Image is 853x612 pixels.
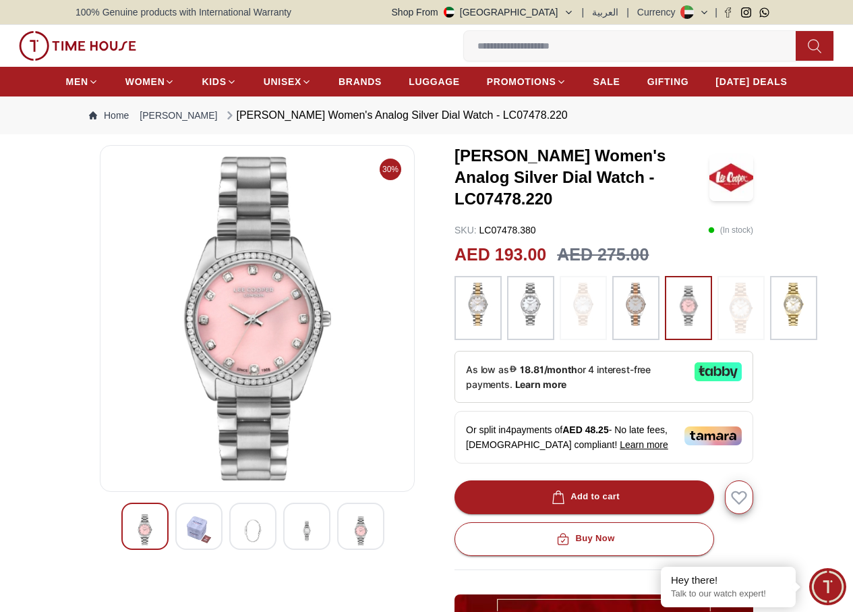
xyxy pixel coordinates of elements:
[187,514,211,545] img: LEE COOPER Women's Analog Silver Dial Watch - LC07478.220
[592,5,618,19] button: العربية
[444,7,454,18] img: United Arab Emirates
[202,69,236,94] a: KIDS
[671,588,786,600] p: Talk to our watch expert!
[202,75,226,88] span: KIDS
[241,514,265,547] img: LEE COOPER Women's Analog Silver Dial Watch - LC07478.220
[487,69,566,94] a: PROMOTIONS
[89,109,129,122] a: Home
[454,145,709,210] h3: [PERSON_NAME] Women's Analog Silver Dial Watch - LC07478.220
[759,7,769,18] a: Whatsapp
[487,75,556,88] span: PROMOTIONS
[672,283,705,329] img: ...
[708,223,753,237] p: ( In stock )
[723,7,733,18] a: Facebook
[125,75,165,88] span: WOMEN
[647,75,689,88] span: GIFTING
[223,107,568,123] div: [PERSON_NAME] Women's Analog Silver Dial Watch - LC07478.220
[626,5,629,19] span: |
[111,157,403,480] img: LEE COOPER Women's Analog Silver Dial Watch - LC07478.220
[76,5,291,19] span: 100% Genuine products with International Warranty
[349,514,373,547] img: LEE COOPER Women's Analog Silver Dial Watch - LC07478.220
[554,531,614,547] div: Buy Now
[409,69,460,94] a: LUGGAGE
[380,159,401,180] span: 30%
[715,75,787,88] span: [DATE] DEALS
[339,75,382,88] span: BRANDS
[637,5,681,19] div: Currency
[593,75,620,88] span: SALE
[66,69,98,94] a: MEN
[264,69,312,94] a: UNISEX
[809,568,846,605] div: Chat Widget
[724,283,758,333] img: ...
[392,5,574,19] button: Shop From[GEOGRAPHIC_DATA]
[140,109,217,122] a: [PERSON_NAME]
[409,75,460,88] span: LUGGAGE
[715,69,787,94] a: [DATE] DEALS
[461,283,495,326] img: ...
[620,439,668,450] span: Learn more
[557,242,649,268] h3: AED 275.00
[647,69,689,94] a: GIFTING
[295,514,319,547] img: LEE COOPER Women's Analog Silver Dial Watch - LC07478.220
[454,411,753,464] div: Or split in 4 payments of - No late fees, [DEMOGRAPHIC_DATA] compliant!
[777,283,811,326] img: ...
[454,242,546,268] h2: AED 193.00
[582,5,585,19] span: |
[76,96,777,134] nav: Breadcrumb
[709,154,753,201] img: LEE COOPER Women's Analog Silver Dial Watch - LC07478.220
[66,75,88,88] span: MEN
[339,69,382,94] a: BRANDS
[741,7,751,18] a: Instagram
[514,283,548,326] img: ...
[684,426,742,445] img: Tamara
[454,522,714,556] button: Buy Now
[715,5,717,19] span: |
[264,75,301,88] span: UNISEX
[19,31,136,61] img: ...
[454,223,536,237] p: LC07478.380
[549,489,620,505] div: Add to cart
[454,225,477,235] span: SKU :
[125,69,175,94] a: WOMEN
[562,424,608,435] span: AED 48.25
[619,283,653,326] img: ...
[671,574,786,587] div: Hey there!
[454,480,714,514] button: Add to cart
[566,283,600,326] img: ...
[133,514,157,545] img: LEE COOPER Women's Analog Silver Dial Watch - LC07478.220
[593,69,620,94] a: SALE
